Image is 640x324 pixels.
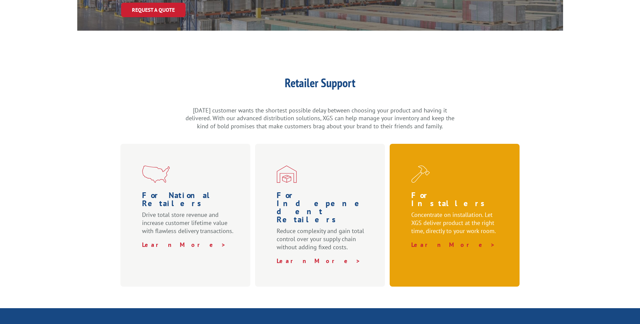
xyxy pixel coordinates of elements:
[277,191,366,227] h1: For Indepenedent Retailers
[411,191,501,211] h1: For Installers
[185,106,455,130] p: [DATE] customer wants the shortest possible delay between choosing your product and having it del...
[411,241,495,249] a: Learn More >
[185,77,455,92] h1: Retailer Support
[142,241,226,249] a: Learn More >
[121,3,186,17] a: Request a Quote
[142,211,237,241] p: Drive total store revenue and increase customer lifetime value with flawless delivery transactions.
[277,257,361,265] a: Learn More >
[142,191,237,211] h1: For National Retailers
[277,165,297,183] img: XGS_Icon_SMBFlooringRetailer_Red
[411,165,430,183] img: XGS_Icon_Installers_Red
[277,227,366,257] p: Reduce complexity and gain total control over your supply chain without adding fixed costs.
[142,165,170,183] img: xgs-icon-nationwide-reach-red
[411,211,501,241] p: Concentrate on installation. Let XGS deliver product at the right time, directly to your work room.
